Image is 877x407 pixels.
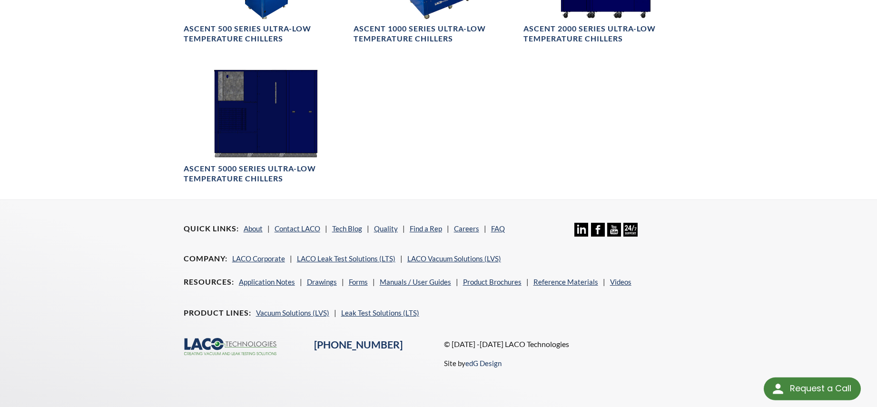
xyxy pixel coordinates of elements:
[491,224,505,233] a: FAQ
[184,254,227,264] h4: Company
[184,164,348,184] h4: Ascent 5000 Series Ultra-Low Temperature Chillers
[232,254,285,263] a: LACO Corporate
[184,224,239,234] h4: Quick Links
[184,308,251,318] h4: Product Lines
[463,278,522,286] a: Product Brochures
[184,277,234,287] h4: Resources
[380,278,451,286] a: Manuals / User Guides
[623,229,637,238] a: 24/7 Support
[407,254,501,263] a: LACO Vacuum Solutions (LVS)
[623,223,637,237] img: 24/7 Support Icon
[354,24,518,44] h4: Ascent 1000 Series Ultra-Low Temperature Chillers
[465,359,502,367] a: edG Design
[444,338,693,350] p: © [DATE] -[DATE] LACO Technologies
[349,278,368,286] a: Forms
[256,308,329,317] a: Vacuum Solutions (LVS)
[790,377,851,399] div: Request a Call
[184,24,348,44] h4: Ascent 500 Series Ultra-Low Temperature Chillers
[764,377,861,400] div: Request a Call
[297,254,395,263] a: LACO Leak Test Solutions (LTS)
[244,224,263,233] a: About
[314,338,403,351] a: [PHONE_NUMBER]
[307,278,337,286] a: Drawings
[454,224,479,233] a: Careers
[523,24,688,44] h4: Ascent 2000 Series Ultra-Low Temperature Chillers
[410,224,442,233] a: Find a Rep
[184,67,348,184] a: Ascent Chiller 5000 Series 1Ascent 5000 Series Ultra-Low Temperature Chillers
[444,357,502,369] p: Site by
[332,224,362,233] a: Tech Blog
[239,278,295,286] a: Application Notes
[770,381,786,397] img: round button
[275,224,320,233] a: Contact LACO
[341,308,419,317] a: Leak Test Solutions (LTS)
[374,224,398,233] a: Quality
[610,278,631,286] a: Videos
[533,278,598,286] a: Reference Materials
